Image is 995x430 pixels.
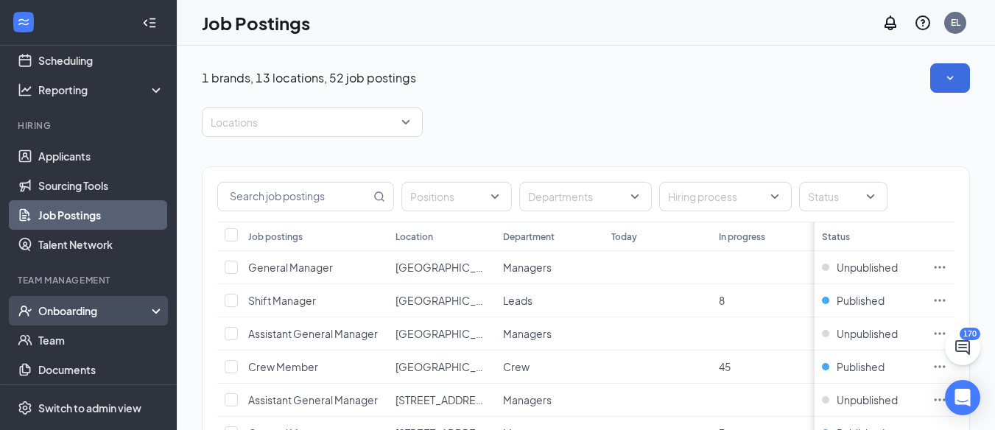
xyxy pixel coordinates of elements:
[960,328,980,340] div: 170
[395,360,503,373] span: [GEOGRAPHIC_DATA]
[837,392,898,407] span: Unpublished
[951,16,960,29] div: EL
[503,393,552,406] span: Managers
[954,339,971,356] svg: ChatActive
[18,401,32,415] svg: Settings
[503,294,532,307] span: Leads
[943,71,957,85] svg: SmallChevronDown
[248,360,318,373] span: Crew Member
[945,330,980,365] button: ChatActive
[932,293,947,308] svg: Ellipses
[38,325,164,355] a: Team
[248,327,378,340] span: Assistant General Manager
[38,355,164,384] a: Documents
[496,384,603,417] td: Managers
[388,350,496,384] td: 31 - Mall Blvd
[388,284,496,317] td: 31 - Mall Blvd
[837,293,885,308] span: Published
[218,183,370,211] input: Search job postings
[18,119,161,132] div: Hiring
[38,46,164,75] a: Scheduling
[837,260,898,275] span: Unpublished
[882,14,899,32] svg: Notifications
[395,230,433,243] div: Location
[388,384,496,417] td: 32 - Victory Drive
[395,327,503,340] span: [GEOGRAPHIC_DATA]
[503,261,552,274] span: Managers
[496,350,603,384] td: Crew
[719,294,725,307] span: 8
[503,230,555,243] div: Department
[837,359,885,374] span: Published
[38,82,165,97] div: Reporting
[248,393,378,406] span: Assistant General Manager
[202,10,310,35] h1: Job Postings
[837,326,898,341] span: Unpublished
[18,82,32,97] svg: Analysis
[38,303,152,318] div: Onboarding
[16,15,31,29] svg: WorkstreamLogo
[932,392,947,407] svg: Ellipses
[496,284,603,317] td: Leads
[719,360,731,373] span: 45
[395,261,503,274] span: [GEOGRAPHIC_DATA]
[395,393,492,406] span: [STREET_ADDRESS]
[496,317,603,350] td: Managers
[932,326,947,341] svg: Ellipses
[142,15,157,30] svg: Collapse
[503,360,530,373] span: Crew
[248,294,316,307] span: Shift Manager
[711,222,819,251] th: In progress
[945,380,980,415] div: Open Intercom Messenger
[38,230,164,259] a: Talent Network
[18,274,161,286] div: Team Management
[38,401,141,415] div: Switch to admin view
[930,63,970,93] button: SmallChevronDown
[496,251,603,284] td: Managers
[38,141,164,171] a: Applicants
[38,200,164,230] a: Job Postings
[388,317,496,350] td: 31 - Mall Blvd
[914,14,932,32] svg: QuestionInfo
[604,222,711,251] th: Today
[932,260,947,275] svg: Ellipses
[932,359,947,374] svg: Ellipses
[248,261,333,274] span: General Manager
[503,327,552,340] span: Managers
[248,230,303,243] div: Job postings
[202,70,416,86] p: 1 brands, 13 locations, 52 job postings
[18,303,32,318] svg: UserCheck
[38,171,164,200] a: Sourcing Tools
[388,251,496,284] td: 31 - Mall Blvd
[373,191,385,202] svg: MagnifyingGlass
[395,294,503,307] span: [GEOGRAPHIC_DATA]
[815,222,925,251] th: Status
